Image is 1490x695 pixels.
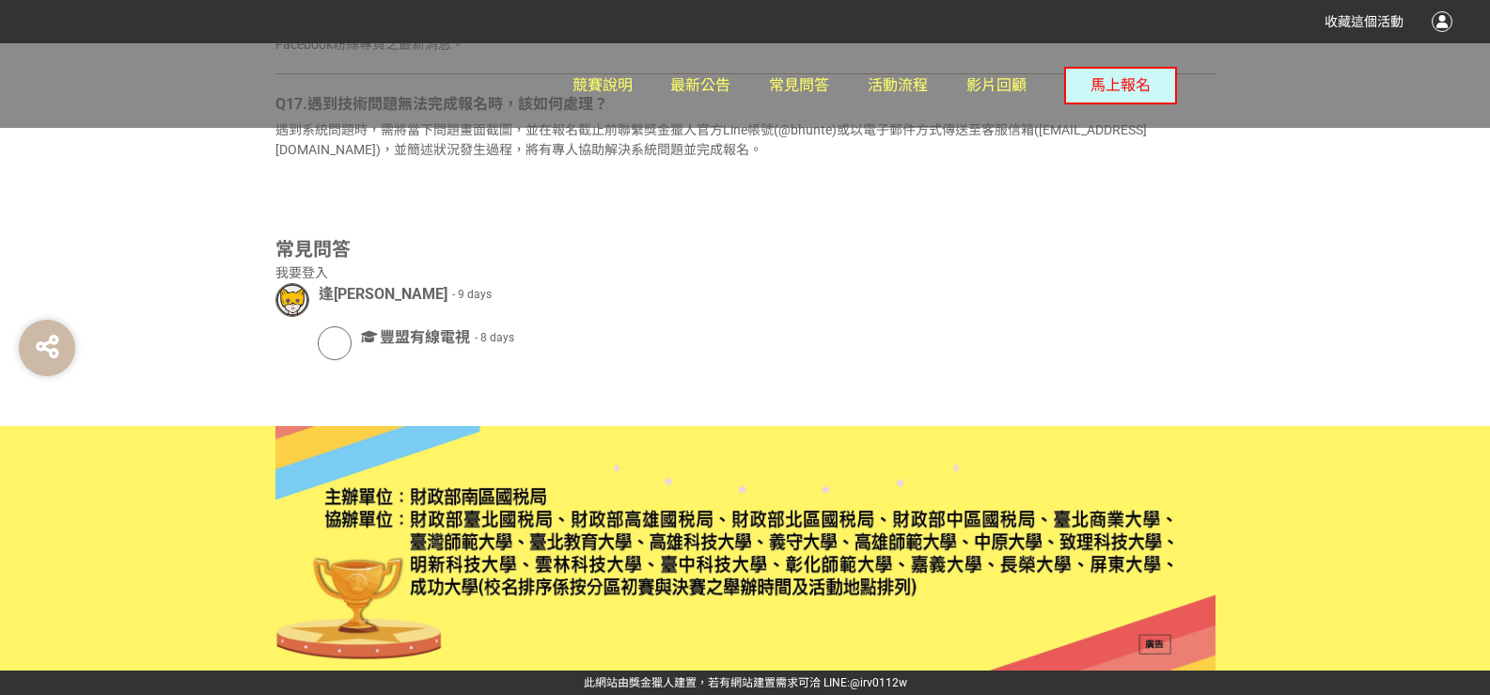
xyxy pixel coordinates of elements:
[584,676,907,689] span: 可洽 LINE:
[850,676,907,689] a: @irv0112w
[670,43,730,128] a: 最新公告
[275,265,328,280] span: 我要登入
[966,76,1027,94] span: 影片回顧
[275,426,1216,671] img: 2025全國租稅達人爭霸賽
[1090,76,1151,94] span: 馬上報名
[275,120,1216,160] div: 遇到系統問題時，需將當下問題畫面截圖，並在報名截止前聯繫獎金獵人官方Line帳號(@bhunte)或以電子郵件方式傳送至客服信箱([EMAIL_ADDRESS][DOMAIN_NAME])，並簡...
[475,331,514,344] span: - 8 days
[1325,14,1404,29] span: 收藏這個活動
[584,676,798,689] a: 此網站由獎金獵人建置，若有網站建置需求
[319,283,447,306] span: 逢[PERSON_NAME]
[452,288,492,301] span: - 9 days
[572,43,633,128] a: 競賽說明
[275,238,351,261] span: 常見問答
[966,43,1027,128] a: 影片回顧
[769,43,829,128] a: 常見問答
[769,76,829,94] span: 常見問答
[670,76,730,94] span: 最新公告
[572,76,633,94] span: 競賽說明
[1064,67,1177,104] button: 馬上報名
[868,43,928,128] a: 活動流程
[380,326,470,349] span: 豐盟有線電視
[868,76,928,94] span: 活動流程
